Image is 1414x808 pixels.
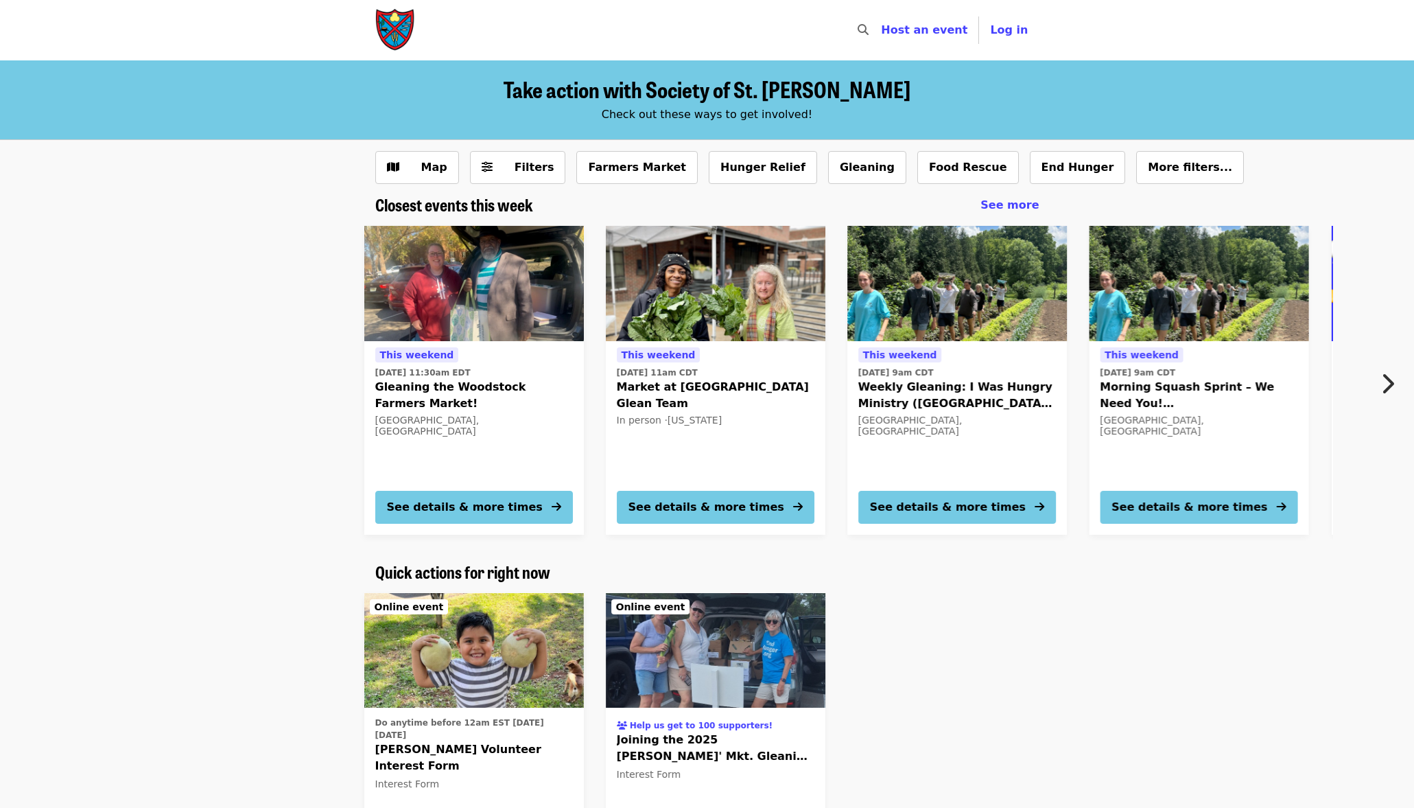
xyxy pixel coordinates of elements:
a: See details for "SoSA Volunteer Interest Form" [375,713,573,794]
button: Show map view [375,151,459,184]
a: Joining the 2025 Montgomery Farmers' Mkt. Gleaning Team [606,593,825,708]
span: More filters... [1148,161,1232,174]
button: See details & more times [858,491,1056,524]
span: Interest Form [375,778,440,789]
time: [DATE] 9am CDT [858,367,934,379]
img: Society of St. Andrew - Home [375,8,416,52]
a: See details for "Market at Pepper Place Glean Team" [606,226,825,535]
button: Filters (0 selected) [470,151,566,184]
span: Online event [616,601,685,612]
span: [PERSON_NAME] Volunteer Interest Form [375,741,573,774]
div: See details & more times [628,499,784,516]
div: See details & more times [387,499,543,516]
i: users icon [617,721,627,730]
span: This weekend [863,349,937,360]
a: Quick actions for right now [375,562,550,582]
a: See details for "Joining the 2025 Montgomery Farmers' Mkt. Gleaning Team" [617,713,814,785]
span: Log in [990,23,1028,36]
button: See details & more times [375,491,573,524]
i: arrow-right icon [552,500,561,513]
i: chevron-right icon [1380,371,1394,397]
img: Joining the 2025 Montgomery Farmers' Mkt. Gleaning Team organized by Society of St. Andrew [606,593,825,708]
img: Market at Pepper Place Glean Team organized by Society of St. Andrew [606,226,825,341]
div: [GEOGRAPHIC_DATA], [GEOGRAPHIC_DATA] [858,415,1056,438]
div: See details & more times [870,499,1026,516]
button: See details & more times [617,491,814,524]
button: See details & more times [1100,491,1297,524]
div: Closest events this week [364,195,1050,215]
button: End Hunger [1030,151,1126,184]
i: map icon [387,161,399,174]
span: See more [980,198,1039,211]
div: [GEOGRAPHIC_DATA], [GEOGRAPHIC_DATA] [375,415,573,438]
button: Hunger Relief [709,151,817,184]
span: Help us get to 100 supporters! [630,721,773,730]
span: Interest Form [617,769,681,780]
button: More filters... [1136,151,1244,184]
a: See details for "Morning Squash Sprint – We Need You! (Antioch, TN) 9/6/2025" [1089,226,1308,535]
button: Log in [979,16,1039,44]
img: Gleaning the Woodstock Farmers Market! organized by Society of St. Andrew [364,226,584,341]
span: This weekend [1105,349,1179,360]
button: Food Rescue [917,151,1019,184]
span: Gleaning the Woodstock Farmers Market! [375,379,573,412]
img: Weekly Gleaning: I Was Hungry Ministry (Antioch, TN) organized by Society of St. Andrew [847,226,1067,341]
a: Closest events this week [375,195,533,215]
a: See more [980,197,1039,213]
i: sliders-h icon [482,161,493,174]
button: Farmers Market [576,151,698,184]
span: This weekend [380,349,454,360]
span: Quick actions for right now [375,559,550,584]
a: Host an event [881,23,967,36]
span: Do anytime before 12am EST [DATE][DATE] [375,718,544,740]
input: Search [877,14,888,47]
span: Morning Squash Sprint – We Need You! ([GEOGRAPHIC_DATA], [GEOGRAPHIC_DATA]) [DATE] [1100,379,1297,412]
span: In person · [US_STATE] [617,415,722,426]
time: [DATE] 11:30am EDT [375,367,471,379]
div: Quick actions for right now [364,562,1050,582]
button: Gleaning [828,151,906,184]
i: arrow-right icon [1035,500,1044,513]
img: SoSA Volunteer Interest Form organized by Society of St. Andrew [364,593,584,708]
span: Joining the 2025 [PERSON_NAME]' Mkt. Gleaning Team [617,732,814,765]
span: Online event [375,601,444,612]
span: This weekend [622,349,696,360]
span: Filters [515,161,554,174]
time: [DATE] 9am CDT [1100,367,1175,379]
div: [GEOGRAPHIC_DATA], [GEOGRAPHIC_DATA] [1100,415,1297,438]
i: search icon [858,23,869,36]
i: arrow-right icon [793,500,803,513]
a: See details for "Weekly Gleaning: I Was Hungry Ministry (Antioch, TN)" [847,226,1067,535]
i: arrow-right icon [1276,500,1286,513]
a: SoSA Volunteer Interest Form [364,593,584,708]
button: Next item [1369,365,1414,403]
span: Market at [GEOGRAPHIC_DATA] Glean Team [617,379,814,412]
span: Weekly Gleaning: I Was Hungry Ministry ([GEOGRAPHIC_DATA], [GEOGRAPHIC_DATA]) [858,379,1056,412]
div: See details & more times [1111,499,1267,516]
span: Map [421,161,447,174]
div: Check out these ways to get involved! [375,106,1039,123]
img: Morning Squash Sprint – We Need You! (Antioch, TN) 9/6/2025 organized by Society of St. Andrew [1089,226,1308,341]
a: See details for "Gleaning the Woodstock Farmers Market!" [364,226,584,535]
span: Closest events this week [375,192,533,216]
span: Take action with Society of St. [PERSON_NAME] [504,73,910,105]
time: [DATE] 11am CDT [617,367,698,379]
